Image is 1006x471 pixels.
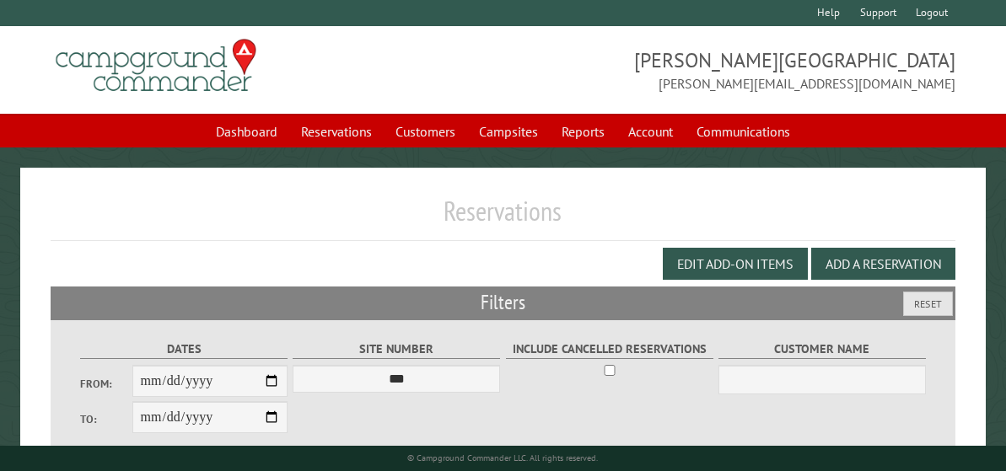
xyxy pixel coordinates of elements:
label: Dates [80,340,288,359]
button: Edit Add-on Items [663,248,808,280]
a: Dashboard [206,115,288,147]
label: To: [80,411,132,427]
a: Reservations [291,115,382,147]
label: Customer Name [718,340,926,359]
a: Communications [686,115,800,147]
label: Site Number [293,340,500,359]
a: Reports [551,115,615,147]
h2: Filters [51,286,956,318]
h1: Reservations [51,195,956,241]
small: © Campground Commander LLC. All rights reserved. [407,452,598,463]
label: Include Cancelled Reservations [506,340,713,359]
a: Account [618,115,683,147]
img: Campground Commander [51,33,261,99]
button: Add a Reservation [811,248,955,280]
label: From: [80,376,132,392]
span: [PERSON_NAME][GEOGRAPHIC_DATA] [PERSON_NAME][EMAIL_ADDRESS][DOMAIN_NAME] [503,46,956,94]
button: Reset [903,292,953,316]
a: Campsites [469,115,548,147]
a: Customers [385,115,465,147]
